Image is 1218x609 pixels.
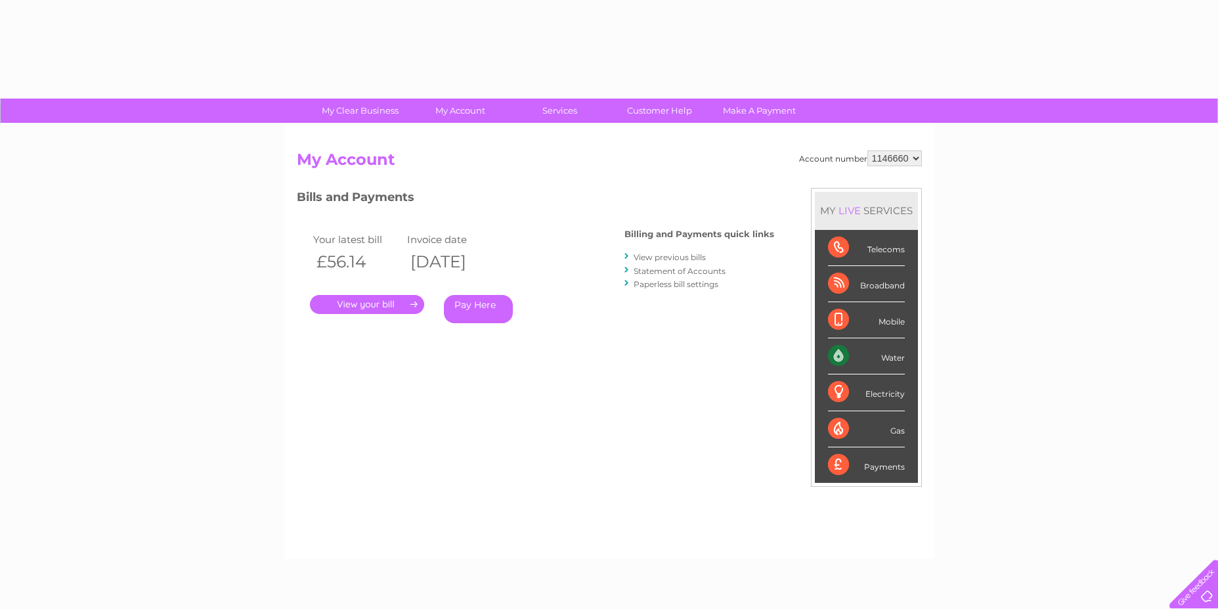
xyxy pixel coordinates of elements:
div: MY SERVICES [815,192,918,229]
div: Mobile [828,302,905,338]
div: LIVE [836,204,863,217]
h2: My Account [297,150,922,175]
div: Telecoms [828,230,905,266]
div: Water [828,338,905,374]
div: Gas [828,411,905,447]
th: [DATE] [404,248,498,275]
a: Pay Here [444,295,513,323]
div: Broadband [828,266,905,302]
a: View previous bills [634,252,706,262]
a: Paperless bill settings [634,279,718,289]
th: £56.14 [310,248,404,275]
td: Your latest bill [310,231,404,248]
div: Electricity [828,374,905,411]
a: . [310,295,424,314]
div: Account number [799,150,922,166]
h4: Billing and Payments quick links [624,229,774,239]
a: Customer Help [605,99,714,123]
a: My Clear Business [306,99,414,123]
a: Services [506,99,614,123]
div: Payments [828,447,905,483]
h3: Bills and Payments [297,188,774,211]
a: Make A Payment [705,99,814,123]
a: Statement of Accounts [634,266,726,276]
a: My Account [406,99,514,123]
td: Invoice date [404,231,498,248]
